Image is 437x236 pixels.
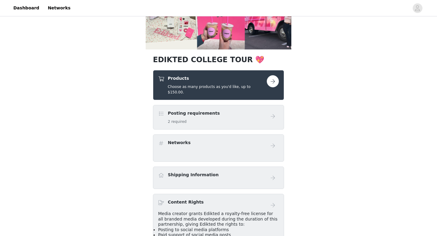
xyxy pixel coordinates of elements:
h5: Choose as many products as you'd like, up to $150.00. [168,84,267,95]
h4: Networks [168,140,191,146]
div: Posting requirements [153,105,284,130]
h4: Shipping Information [168,172,218,178]
h4: Posting requirements [168,110,220,116]
h4: Content Rights [168,199,204,205]
div: Networks [153,134,284,162]
div: Shipping Information [153,167,284,189]
a: Networks [44,1,74,15]
h1: EDIKTED COLLEGE TOUR 💖 [153,54,284,65]
h5: 2 required [168,119,220,124]
div: avatar [415,3,420,13]
span: Media creator grants Edikted a royalty-free license for all branded media developed during the du... [158,211,277,227]
span: Posting to social media platforms [158,227,229,232]
div: Products [153,70,284,100]
h4: Products [168,75,267,82]
a: Dashboard [10,1,43,15]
